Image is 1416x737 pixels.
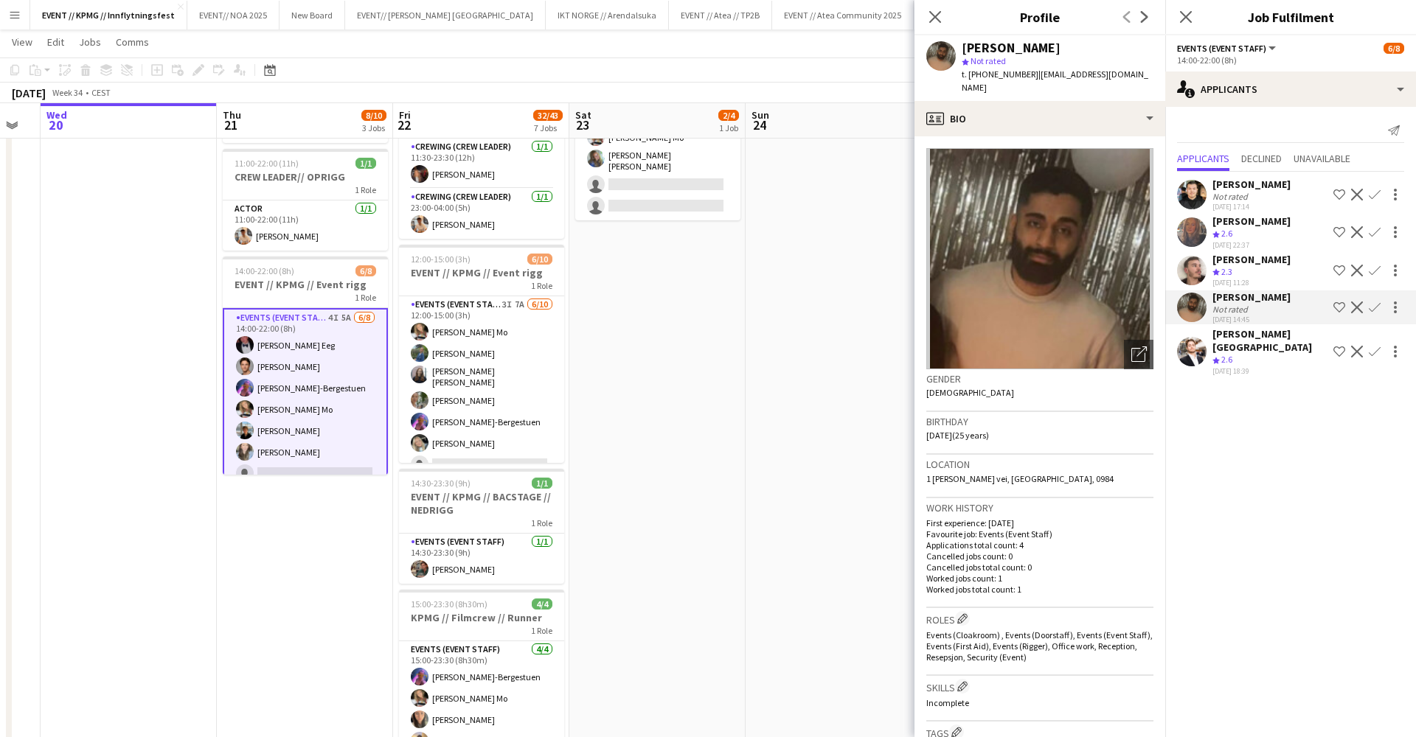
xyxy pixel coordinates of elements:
[1177,43,1278,54] button: Events (Event Staff)
[926,584,1153,595] p: Worked jobs total count: 1
[531,280,552,291] span: 1 Role
[362,122,386,133] div: 3 Jobs
[1212,304,1251,315] div: Not rated
[527,254,552,265] span: 6/10
[12,85,46,100] div: [DATE]
[1177,153,1229,164] span: Applicants
[91,87,111,98] div: CEST
[926,551,1153,562] p: Cancelled jobs count: 0
[1212,202,1291,212] div: [DATE] 17:14
[926,562,1153,573] p: Cancelled jobs total count: 0
[46,108,67,122] span: Wed
[926,539,1153,551] p: Applications total count: 4
[79,35,101,49] span: Jobs
[235,265,294,276] span: 14:00-22:00 (8h)
[223,149,388,251] app-job-card: 11:00-22:00 (11h)1/1CREW LEADER// OPRIGG1 RoleActor1/111:00-22:00 (11h)[PERSON_NAME]
[926,528,1153,539] p: Favourite job: Events (Event Staff)
[914,7,1165,27] h3: Profile
[221,116,241,133] span: 21
[399,469,564,584] div: 14:30-23:30 (9h)1/1EVENT // KPMG // BACSTAGE // NEDRIGG1 RoleEvents (Event Staff)1/114:30-23:30 (...
[41,32,70,52] a: Edit
[399,611,564,624] h3: KPMG // Filmcrew // Runner
[926,458,1153,471] h3: Location
[926,679,1153,694] h3: Skills
[926,415,1153,428] h3: Birthday
[223,108,241,122] span: Thu
[546,1,669,29] button: IKT NORGE // Arendalsuka
[223,200,388,251] app-card-role: Actor1/111:00-22:00 (11h)[PERSON_NAME]
[355,158,376,169] span: 1/1
[116,35,149,49] span: Comms
[411,478,471,489] span: 14:30-23:30 (9h)
[280,1,345,29] button: New Board
[1384,43,1404,54] span: 6/8
[223,256,388,475] app-job-card: 14:00-22:00 (8h)6/8EVENT // KPMG // Event rigg1 RoleEvents (Event Staff)4I5A6/814:00-22:00 (8h)[P...
[399,108,411,122] span: Fri
[1212,278,1291,287] div: [DATE] 11:28
[718,110,739,121] span: 2/4
[1212,214,1291,228] div: [PERSON_NAME]
[1212,327,1327,354] div: [PERSON_NAME][GEOGRAPHIC_DATA]
[926,629,1153,663] span: Events (Cloakroom) , Events (Doorstaff), Events (Event Staff), Events (First Aid), Events (Rigger...
[1177,55,1404,66] div: 14:00-22:00 (8h)
[110,32,155,52] a: Comms
[926,697,1153,708] p: Incomplete
[575,102,740,220] app-card-role: Events (Event Staff)9A2/410:00-16:00 (6h)[PERSON_NAME] Mo[PERSON_NAME] [PERSON_NAME]
[1165,7,1416,27] h3: Job Fulfilment
[752,108,769,122] span: Sun
[534,122,562,133] div: 7 Jobs
[1212,178,1291,191] div: [PERSON_NAME]
[719,122,738,133] div: 1 Job
[914,101,1165,136] div: Bio
[355,184,376,195] span: 1 Role
[926,387,1014,398] span: [DEMOGRAPHIC_DATA]
[1212,191,1251,202] div: Not rated
[1212,240,1291,250] div: [DATE] 22:37
[926,473,1114,484] span: 1 [PERSON_NAME] vei, [GEOGRAPHIC_DATA], 0984
[399,296,564,543] app-card-role: Events (Event Staff)3I7A6/1012:00-15:00 (3h)[PERSON_NAME] Mo[PERSON_NAME][PERSON_NAME] [PERSON_NA...
[926,148,1153,369] img: Crew avatar or photo
[1124,340,1153,369] div: Open photos pop-in
[411,598,487,609] span: 15:00-23:30 (8h30m)
[1212,253,1291,266] div: [PERSON_NAME]
[926,501,1153,514] h3: Work history
[573,116,591,133] span: 23
[962,41,1061,55] div: [PERSON_NAME]
[962,69,1038,80] span: t. [PHONE_NUMBER]
[1212,315,1291,324] div: [DATE] 14:45
[49,87,86,98] span: Week 34
[1165,71,1416,107] div: Applicants
[1177,43,1266,54] span: Events (Event Staff)
[30,1,187,29] button: EVENT // KPMG // Innflytningsfest
[1221,354,1232,365] span: 2.6
[223,278,388,291] h3: EVENT // KPMG // Event rigg
[355,292,376,303] span: 1 Role
[669,1,772,29] button: EVENT // Atea // TP2B
[532,598,552,609] span: 4/4
[47,35,64,49] span: Edit
[532,478,552,489] span: 1/1
[355,265,376,276] span: 6/8
[926,611,1153,626] h3: Roles
[914,1,1031,29] button: EVENT // Support 2024/25
[926,573,1153,584] p: Worked jobs count: 1
[397,116,411,133] span: 22
[399,245,564,463] app-job-card: 12:00-15:00 (3h)6/10EVENT // KPMG // Event rigg1 RoleEvents (Event Staff)3I7A6/1012:00-15:00 (3h)...
[531,625,552,636] span: 1 Role
[235,158,299,169] span: 11:00-22:00 (11h)
[399,266,564,279] h3: EVENT // KPMG // Event rigg
[1221,228,1232,239] span: 2.6
[399,139,564,189] app-card-role: Crewing (Crew Leader)1/111:30-23:30 (12h)[PERSON_NAME]
[399,189,564,239] app-card-role: Crewing (Crew Leader)1/123:00-04:00 (5h)[PERSON_NAME]
[12,35,32,49] span: View
[926,517,1153,528] p: First experience: [DATE]
[1241,153,1282,164] span: Declined
[44,116,67,133] span: 20
[1294,153,1350,164] span: Unavailable
[345,1,546,29] button: EVENT// [PERSON_NAME] [GEOGRAPHIC_DATA]
[6,32,38,52] a: View
[187,1,280,29] button: EVENT// NOA 2025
